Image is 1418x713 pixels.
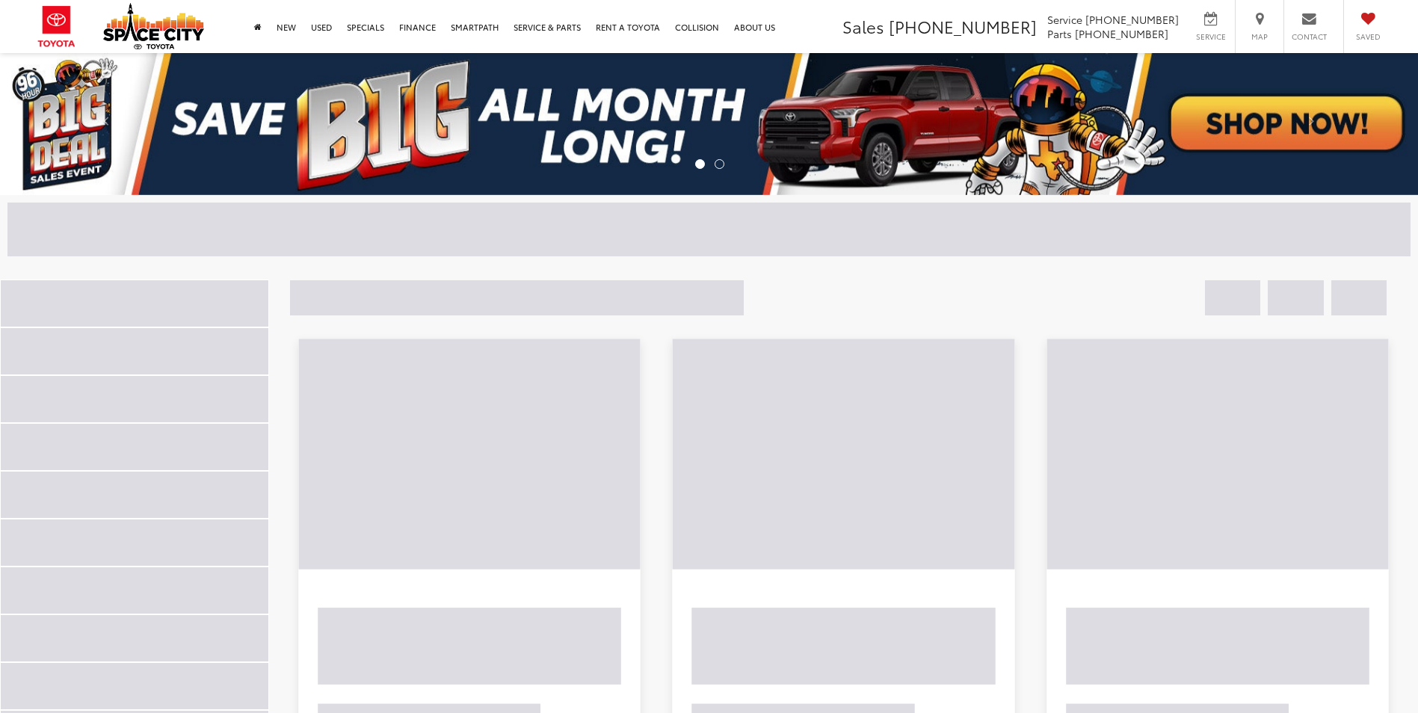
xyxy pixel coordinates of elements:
span: [PHONE_NUMBER] [889,14,1037,38]
span: Saved [1351,31,1384,42]
span: Service [1194,31,1227,42]
span: Contact [1292,31,1327,42]
span: [PHONE_NUMBER] [1075,26,1168,41]
span: Sales [842,14,884,38]
span: Parts [1047,26,1072,41]
img: Space City Toyota [103,3,204,49]
span: Service [1047,12,1082,27]
span: [PHONE_NUMBER] [1085,12,1179,27]
span: Map [1243,31,1276,42]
